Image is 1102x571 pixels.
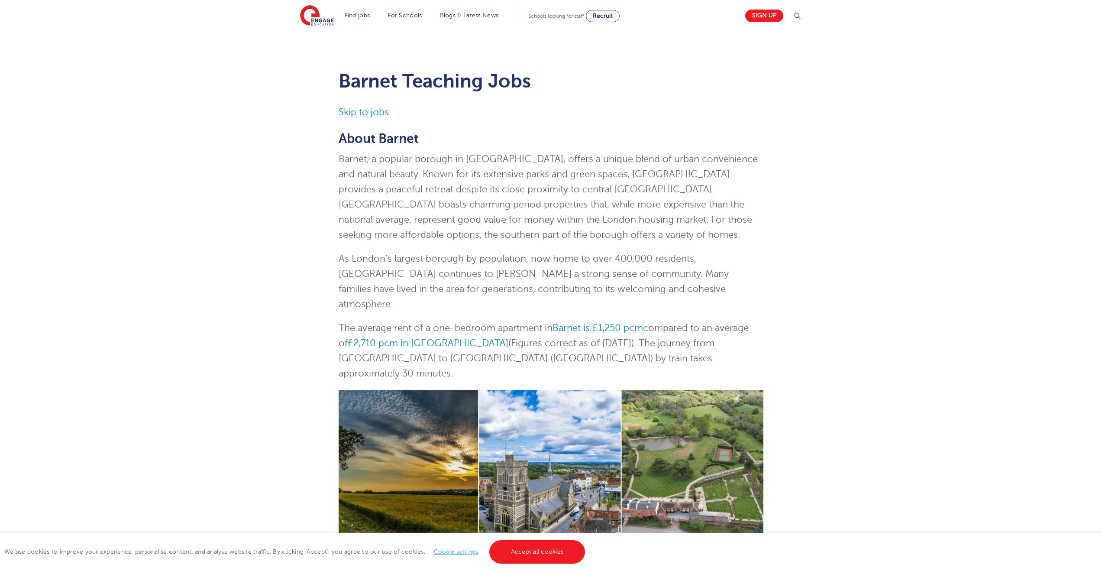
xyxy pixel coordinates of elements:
[745,10,783,22] a: Sign up
[553,323,643,333] a: Barnet is £1,250 pcm
[339,107,389,117] a: Skip to jobs
[339,251,763,312] p: As London’s largest borough by population, now home to over 400,000 residents, [GEOGRAPHIC_DATA] ...
[528,13,584,19] span: Schools looking for staff
[339,152,763,243] p: Barnet, a popular borough in [GEOGRAPHIC_DATA], offers a unique blend of urban convenience and na...
[4,548,587,555] span: We use cookies to improve your experience, personalise content, and analyse website traffic. By c...
[586,10,620,22] a: Recruit
[300,5,334,27] img: Engage Education
[440,12,499,19] a: Blogs & Latest News
[388,12,422,19] a: For Schools
[339,321,763,381] p: (Figures correct as of [DATE]). The journey from [GEOGRAPHIC_DATA] to [GEOGRAPHIC_DATA] ([GEOGRAP...
[339,323,553,333] span: The average rent of a one-bedroom apartment in
[339,131,419,146] b: About Barnet
[593,13,613,19] span: Recruit
[434,548,478,555] a: Cookie settings
[489,540,585,564] a: Accept all cookies
[348,338,508,348] a: £2,710 pcm in [GEOGRAPHIC_DATA]
[345,12,370,19] a: Find jobs
[339,70,763,92] h1: Barnet Teaching Jobs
